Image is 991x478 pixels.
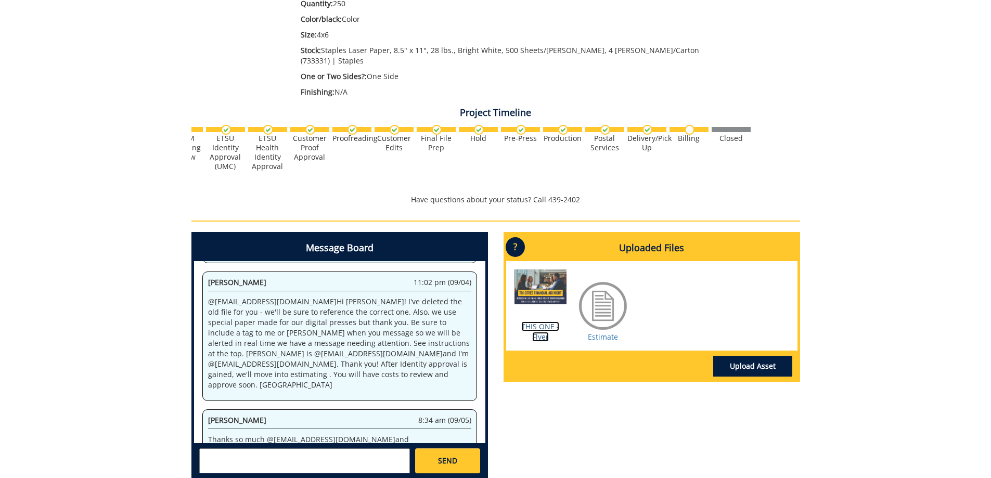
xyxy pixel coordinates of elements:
[432,125,442,135] img: checkmark
[414,277,471,288] span: 11:02 pm (09/04)
[191,195,800,205] p: Have questions about your status? Call 439-2402
[301,14,342,24] span: Color/black:
[301,71,708,82] p: One Side
[301,71,367,81] span: One or Two Sides?:
[191,108,800,118] h4: Project Timeline
[301,14,708,24] p: Color
[208,277,266,287] span: [PERSON_NAME]
[390,125,400,135] img: checkmark
[415,448,480,473] a: SEND
[194,235,485,262] h4: Message Board
[263,125,273,135] img: checkmark
[506,235,797,262] h4: Uploaded Files
[558,125,568,135] img: checkmark
[301,45,708,66] p: Staples Laser Paper, 8.5" x 11", 28 lbs., Bright White, 500 Sheets/[PERSON_NAME], 4 [PERSON_NAME]...
[627,134,666,152] div: Delivery/Pick Up
[585,134,624,152] div: Postal Services
[600,125,610,135] img: checkmark
[417,134,456,152] div: Final File Prep
[713,356,792,377] a: Upload Asset
[305,125,315,135] img: checkmark
[221,125,231,135] img: checkmark
[248,134,287,171] div: ETSU Health Identity Approval
[199,448,410,473] textarea: messageToSend
[506,237,525,257] p: ?
[375,134,414,152] div: Customer Edits
[290,134,329,162] div: Customer Proof Approval
[521,321,559,342] a: THIS ONE - Flyer
[208,296,471,390] p: @ [EMAIL_ADDRESS][DOMAIN_NAME] Hi [PERSON_NAME]! I've deleted the old file for you - we'll be sur...
[712,134,751,143] div: Closed
[588,332,618,342] a: Estimate
[543,134,582,143] div: Production
[501,134,540,143] div: Pre-Press
[474,125,484,135] img: checkmark
[208,415,266,425] span: [PERSON_NAME]
[301,30,317,40] span: Size:
[459,134,498,143] div: Hold
[516,125,526,135] img: checkmark
[301,87,708,97] p: N/A
[418,415,471,425] span: 8:34 am (09/05)
[642,125,652,135] img: checkmark
[348,125,357,135] img: checkmark
[685,125,694,135] img: no
[301,45,321,55] span: Stock:
[206,134,245,171] div: ETSU Identity Approval (UMC)
[301,30,708,40] p: 4x6
[301,87,334,97] span: Finishing:
[208,434,471,455] p: Thanks so much @ [EMAIL_ADDRESS][DOMAIN_NAME] and @ [EMAIL_ADDRESS][DOMAIN_NAME] !
[438,456,457,466] span: SEND
[332,134,371,143] div: Proofreading
[670,134,709,143] div: Billing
